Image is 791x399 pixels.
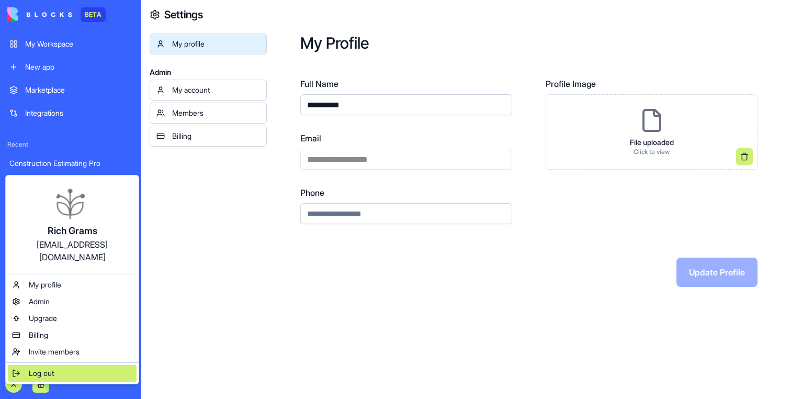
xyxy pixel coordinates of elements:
[55,186,89,219] img: ACg8ocJXc4biGNmL-6_84M9niqKohncbsBQNEji79DO8k46BE60Re2nP=s96-c
[8,276,137,293] a: My profile
[29,280,61,290] span: My profile
[16,224,128,238] div: Rich Grams
[8,293,137,310] a: Admin
[29,347,80,357] span: Invite members
[16,238,128,263] div: [EMAIL_ADDRESS][DOMAIN_NAME]
[29,296,50,307] span: Admin
[8,310,137,327] a: Upgrade
[9,158,132,169] div: Construction Estimating Pro
[29,313,57,324] span: Upgrade
[8,343,137,360] a: Invite members
[8,327,137,343] a: Billing
[3,140,138,149] span: Recent
[29,330,48,340] span: Billing
[8,178,137,272] a: Rich Grams[EMAIL_ADDRESS][DOMAIN_NAME]
[29,368,54,379] span: Log out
